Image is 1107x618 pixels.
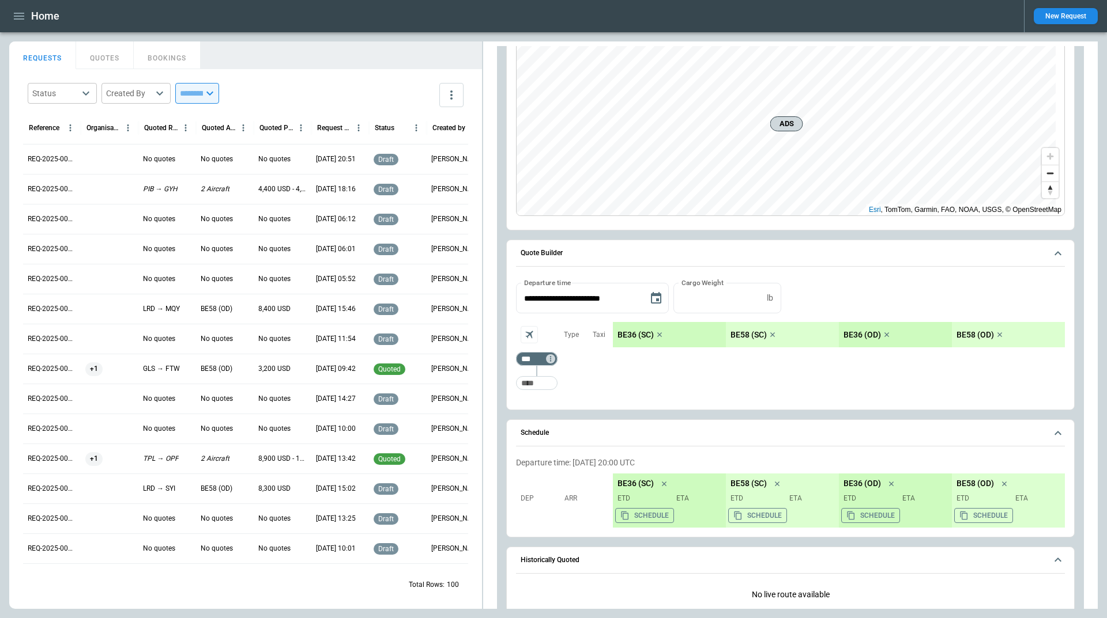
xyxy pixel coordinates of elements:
span: +1 [85,354,103,384]
p: BE58 (OD) [201,304,232,314]
p: No live route available [516,581,1065,609]
div: Status [375,124,394,132]
p: BE36 (OD) [844,479,881,488]
p: George O'Bryan [431,364,480,374]
p: 8,300 USD [258,484,291,494]
button: Reset bearing to north [1042,181,1059,198]
span: quoted [376,365,403,373]
p: 09/12/2025 06:12 [316,214,356,224]
span: draft [376,156,396,164]
p: Ben Gundermann [431,394,480,404]
p: Taxi [593,330,605,340]
p: BE58 (OD) [957,330,994,340]
p: 2 Aircraft [201,184,229,194]
button: Zoom out [1042,165,1059,181]
div: Created by [432,124,465,132]
p: Departure time: [DATE] 20:00 UTC [516,458,1065,468]
div: Quoted Price [259,124,293,132]
button: Quoted Route column menu [178,120,193,135]
p: Cady Howell [431,244,480,254]
p: GLS → FTW [143,364,180,374]
p: No quotes [143,544,175,553]
button: QUOTES [76,41,134,69]
button: REQUESTS [9,41,76,69]
p: No quotes [201,214,233,224]
div: Reference [29,124,59,132]
h6: Quote Builder [521,249,563,257]
p: BE58 (SC) [731,479,767,488]
p: No quotes [258,514,291,524]
p: George O'Bryan [431,544,480,553]
p: 8,400 USD [258,304,291,314]
p: No quotes [143,154,175,164]
p: No quotes [201,514,233,524]
p: No quotes [201,334,233,344]
a: Esri [869,206,881,214]
p: BE58 (OD) [201,484,232,494]
p: 09/05/2025 10:00 [316,424,356,434]
p: No quotes [258,244,291,254]
p: REQ-2025-000266 [28,514,76,524]
button: Quoted Price column menu [293,120,308,135]
p: 09/03/2025 10:01 [316,544,356,553]
button: more [439,83,464,107]
p: No quotes [201,424,233,434]
button: Organisation column menu [121,120,135,135]
p: REQ-2025-000269 [28,424,76,434]
p: 100 [447,580,459,590]
p: Allen Maki [431,304,480,314]
p: George O'Bryan [431,514,480,524]
p: REQ-2025-000277 [28,184,76,194]
p: No quotes [201,544,233,553]
div: Quoted Aircraft [202,124,236,132]
p: BE36 (OD) [844,330,881,340]
div: Status [32,88,78,99]
p: Dep [521,494,561,503]
p: REQ-2025-000276 [28,214,76,224]
button: Request Created At (UTC-05:00) column menu [351,120,366,135]
button: Copy the aircraft schedule to your clipboard [954,508,1013,523]
div: Quote Builder [516,283,1065,396]
p: Allen Maki [431,484,480,494]
span: draft [376,395,396,403]
p: Ben Gundermann [431,184,480,194]
p: Type [564,330,579,340]
div: Historically Quoted [516,581,1065,609]
p: 3,200 USD [258,364,291,374]
p: REQ-2025-000278 [28,154,76,164]
p: No quotes [143,514,175,524]
button: New Request [1034,8,1098,24]
p: ETA [1011,494,1060,503]
p: 09/08/2025 14:27 [316,394,356,404]
div: Too short [516,352,558,366]
span: quoted [376,455,403,463]
span: draft [376,545,396,553]
div: , TomTom, Garmin, FAO, NOAA, USGS, © OpenStreetMap [869,204,1061,215]
p: No quotes [143,334,175,344]
p: Ben Gundermann [431,454,480,464]
div: Created By [106,88,152,99]
button: Copy the aircraft schedule to your clipboard [615,508,674,523]
p: No quotes [258,394,291,404]
p: ETA [672,494,721,503]
span: draft [376,245,396,253]
span: Aircraft selection [521,326,538,343]
p: 09/11/2025 09:42 [316,364,356,374]
h1: Home [31,9,59,23]
div: Request Created At (UTC-05:00) [317,124,351,132]
p: 4,400 USD - 4,500 USD [258,184,307,194]
p: Cady Howell [431,214,480,224]
p: No quotes [201,244,233,254]
p: BE36 (SC) [617,330,654,340]
p: Arr [564,494,605,503]
label: Cargo Weight [681,278,724,287]
button: BOOKINGS [134,41,201,69]
div: scrollable content [613,322,1065,347]
div: Organisation [86,124,121,132]
button: Created by column menu [466,120,481,135]
p: REQ-2025-000270 [28,394,76,404]
p: 09/14/2025 20:51 [316,154,356,164]
p: Ben Gundermann [431,424,480,434]
p: 09/12/2025 06:01 [316,244,356,254]
p: 2 Aircraft [201,454,229,464]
